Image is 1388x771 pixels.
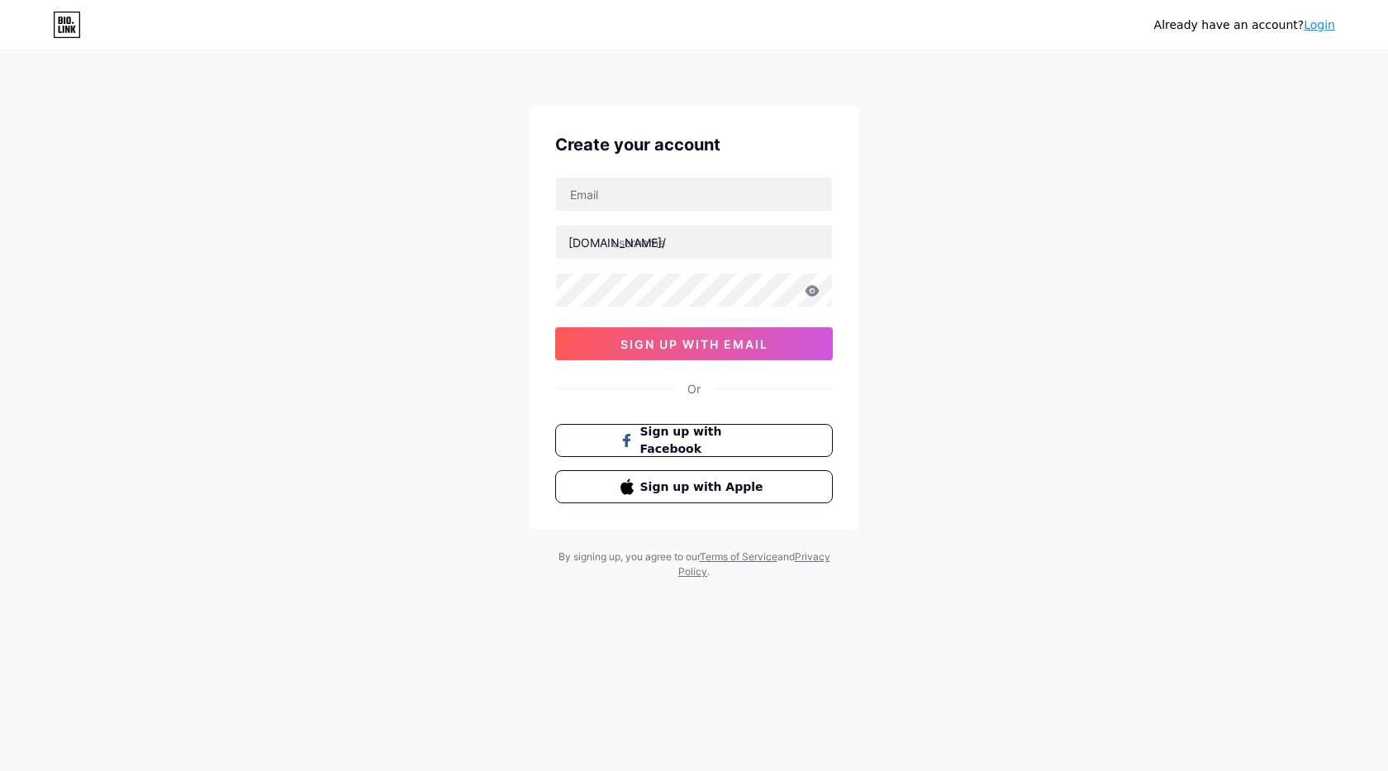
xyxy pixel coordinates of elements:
input: Email [556,178,832,211]
span: sign up with email [620,337,768,351]
span: Sign up with Facebook [640,423,768,458]
div: Already have an account? [1154,17,1335,34]
a: Login [1304,18,1335,31]
div: Or [687,380,701,397]
div: [DOMAIN_NAME]/ [568,234,666,251]
button: Sign up with Facebook [555,424,833,457]
span: Sign up with Apple [640,478,768,496]
button: sign up with email [555,327,833,360]
input: username [556,226,832,259]
div: Create your account [555,132,833,157]
div: By signing up, you agree to our and . [554,550,834,579]
a: Terms of Service [700,550,777,563]
button: Sign up with Apple [555,470,833,503]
